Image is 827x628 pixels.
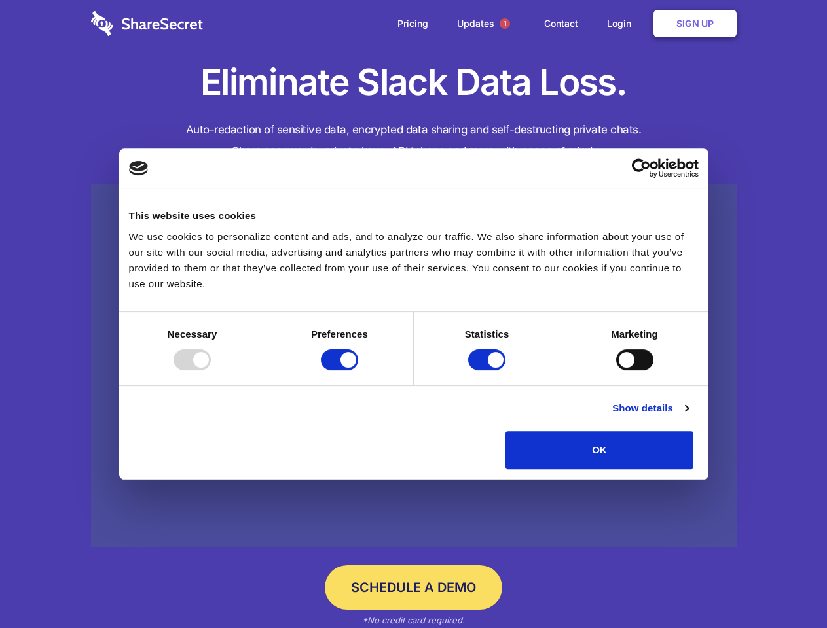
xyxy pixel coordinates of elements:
h1: Eliminate Slack Data Loss. [91,59,737,106]
strong: Necessary [168,328,217,340]
a: Login [594,3,651,44]
a: Usercentrics Cookiebot - opens in a new window [584,158,699,178]
img: logo-wordmark-white-trans-d4663122ce5f474addd5e946df7df03e33cb6a1c49d2221995e7729f52c070b2.svg [91,11,203,36]
a: Schedule a Demo [325,565,502,610]
a: Wistia video thumbnail [91,184,737,548]
a: Pricing [384,3,441,44]
span: 1 [500,18,510,29]
h4: Auto-redaction of sensitive data, encrypted data sharing and self-destructing private chats. Shar... [91,119,737,162]
button: OK [505,431,693,469]
div: We use cookies to personalize content and ads, and to analyze our traffic. We also share informat... [129,229,699,292]
strong: Preferences [311,328,368,340]
div: This website uses cookies [129,208,699,224]
a: Contact [531,3,591,44]
strong: Marketing [611,328,658,340]
em: *No credit card required. [362,615,465,625]
a: Show details [612,400,688,416]
img: logo [129,161,149,175]
a: Sign Up [653,10,737,37]
strong: Statistics [465,328,509,340]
